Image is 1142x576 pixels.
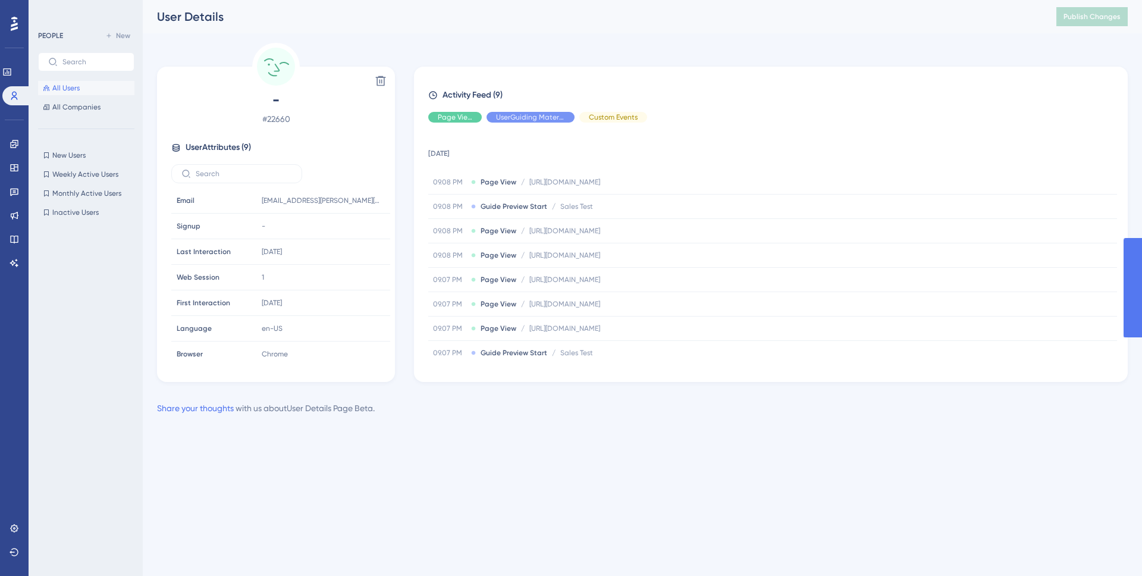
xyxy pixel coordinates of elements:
[481,251,516,260] span: Page View
[481,299,516,309] span: Page View
[38,167,134,181] button: Weekly Active Users
[116,31,130,40] span: New
[428,132,1117,170] td: [DATE]
[196,170,292,178] input: Search
[38,148,134,162] button: New Users
[1056,7,1128,26] button: Publish Changes
[481,348,547,358] span: Guide Preview Start
[177,247,231,256] span: Last Interaction
[52,189,121,198] span: Monthly Active Users
[38,186,134,201] button: Monthly Active Users
[433,324,466,333] span: 09.07 PM
[552,202,556,211] span: /
[62,58,124,66] input: Search
[171,90,381,109] span: -
[177,196,194,205] span: Email
[560,202,593,211] span: Sales Test
[177,221,200,231] span: Signup
[521,177,525,187] span: /
[52,102,101,112] span: All Companies
[171,112,381,126] span: # 22660
[177,298,230,308] span: First Interaction
[443,88,503,102] span: Activity Feed (9)
[552,348,556,358] span: /
[262,196,381,205] span: [EMAIL_ADDRESS][PERSON_NAME][DOMAIN_NAME]
[38,100,134,114] button: All Companies
[481,226,516,236] span: Page View
[529,177,600,187] span: [URL][DOMAIN_NAME]
[521,275,525,284] span: /
[481,275,516,284] span: Page View
[262,349,288,359] span: Chrome
[529,299,600,309] span: [URL][DOMAIN_NAME]
[481,202,547,211] span: Guide Preview Start
[177,324,212,333] span: Language
[38,205,134,220] button: Inactive Users
[529,324,600,333] span: [URL][DOMAIN_NAME]
[157,8,1027,25] div: User Details
[157,401,375,415] div: with us about User Details Page Beta .
[52,83,80,93] span: All Users
[521,324,525,333] span: /
[433,348,466,358] span: 09.07 PM
[177,273,219,282] span: Web Session
[521,226,525,236] span: /
[1092,529,1128,565] iframe: UserGuiding AI Assistant Launcher
[438,112,472,122] span: Page View
[521,251,525,260] span: /
[481,177,516,187] span: Page View
[529,251,600,260] span: [URL][DOMAIN_NAME]
[38,31,63,40] div: PEOPLE
[262,324,283,333] span: en-US
[496,112,565,122] span: UserGuiding Material
[101,29,134,43] button: New
[560,348,593,358] span: Sales Test
[157,403,234,413] a: Share your thoughts
[262,248,282,256] time: [DATE]
[529,226,600,236] span: [URL][DOMAIN_NAME]
[433,251,466,260] span: 09.08 PM
[177,349,203,359] span: Browser
[433,202,466,211] span: 09.08 PM
[529,275,600,284] span: [URL][DOMAIN_NAME]
[38,81,134,95] button: All Users
[52,151,86,160] span: New Users
[262,299,282,307] time: [DATE]
[262,221,265,231] span: -
[186,140,251,155] span: User Attributes ( 9 )
[589,112,638,122] span: Custom Events
[262,273,264,282] span: 1
[1063,12,1121,21] span: Publish Changes
[433,177,466,187] span: 09.08 PM
[433,299,466,309] span: 09.07 PM
[52,170,118,179] span: Weekly Active Users
[433,275,466,284] span: 09.07 PM
[433,226,466,236] span: 09.08 PM
[481,324,516,333] span: Page View
[521,299,525,309] span: /
[52,208,99,217] span: Inactive Users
